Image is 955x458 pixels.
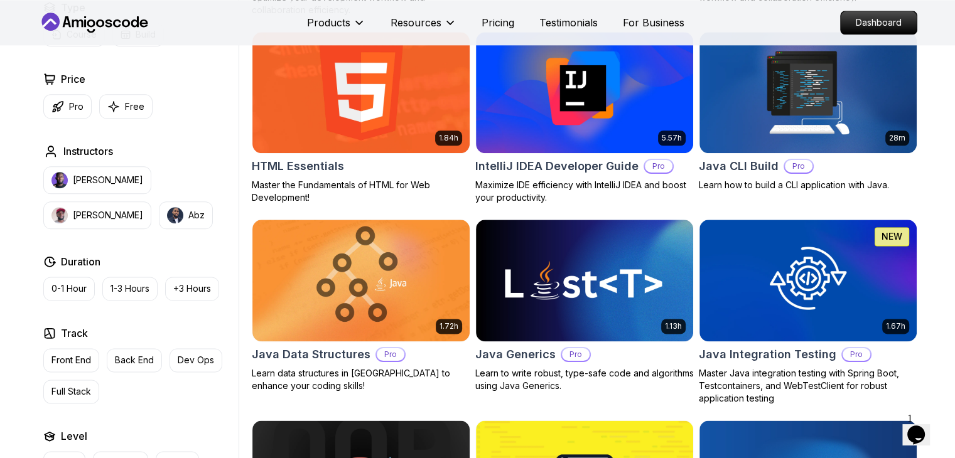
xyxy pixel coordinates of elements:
img: IntelliJ IDEA Developer Guide card [476,32,693,154]
button: Back End [107,348,162,372]
p: 1.67h [886,321,905,331]
a: Pricing [482,15,514,30]
p: Products [307,15,350,30]
img: Java CLI Build card [699,32,917,154]
button: Pro [43,94,92,119]
p: Dashboard [841,11,917,34]
p: 1.84h [439,133,458,143]
button: instructor imgAbz [159,201,213,229]
h2: Track [61,326,88,341]
button: Free [99,94,153,119]
h2: Java CLI Build [699,157,779,175]
h2: HTML Essentials [252,157,344,175]
p: [PERSON_NAME] [73,209,143,221]
p: Pro [645,160,672,173]
img: Java Generics card [476,220,693,341]
p: 28m [889,133,905,143]
img: instructor img [167,207,183,223]
button: 0-1 Hour [43,277,95,301]
p: [PERSON_NAME] [73,174,143,186]
img: HTML Essentials card [252,32,470,154]
p: Pro [785,160,812,173]
p: 5.57h [662,133,682,143]
h2: Java Data Structures [252,346,370,363]
p: Pro [843,348,870,361]
p: Maximize IDE efficiency with IntelliJ IDEA and boost your productivity. [475,179,694,204]
a: Dashboard [840,11,917,35]
button: +3 Hours [165,277,219,301]
h2: IntelliJ IDEA Developer Guide [475,157,639,175]
a: For Business [623,15,684,30]
p: Dev Ops [178,354,214,366]
p: Learn to write robust, type-safe code and algorithms using Java Generics. [475,367,694,392]
p: 0-1 Hour [51,282,87,295]
a: HTML Essentials card1.84hHTML EssentialsMaster the Fundamentals of HTML for Web Development! [252,31,470,205]
p: Master the Fundamentals of HTML for Web Development! [252,179,470,204]
p: Free [125,100,144,113]
button: instructor img[PERSON_NAME] [43,166,151,194]
a: Java Generics card1.13hJava GenericsProLearn to write robust, type-safe code and algorithms using... [475,219,694,392]
h2: Duration [61,254,100,269]
button: Resources [391,15,456,40]
p: Pro [562,348,590,361]
img: Java Data Structures card [252,220,470,341]
a: Testimonials [539,15,598,30]
iframe: chat widget [902,408,942,445]
p: Front End [51,354,91,366]
a: Java Data Structures card1.72hJava Data StructuresProLearn data structures in [GEOGRAPHIC_DATA] t... [252,219,470,392]
h2: Java Generics [475,346,556,363]
p: Abz [188,209,205,221]
p: 1-3 Hours [111,282,149,295]
img: Java Integration Testing card [699,220,917,341]
button: 1-3 Hours [102,277,158,301]
p: NEW [882,230,902,243]
a: Java CLI Build card28mJava CLI BuildProLearn how to build a CLI application with Java. [699,31,917,192]
h2: Java Integration Testing [699,346,836,363]
p: 1.72h [440,321,458,331]
p: Master Java integration testing with Spring Boot, Testcontainers, and WebTestClient for robust ap... [699,367,917,405]
img: instructor img [51,207,68,223]
p: +3 Hours [173,282,211,295]
button: Front End [43,348,99,372]
h2: Level [61,429,87,444]
img: instructor img [51,172,68,188]
p: Pro [377,348,404,361]
h2: Price [61,72,85,87]
h2: Instructors [63,144,113,159]
p: Pro [69,100,84,113]
button: Dev Ops [170,348,222,372]
p: Full Stack [51,385,91,398]
p: Back End [115,354,154,366]
a: Java Integration Testing card1.67hNEWJava Integration TestingProMaster Java integration testing w... [699,219,917,405]
button: Full Stack [43,380,99,403]
p: Learn how to build a CLI application with Java. [699,179,917,191]
p: Learn data structures in [GEOGRAPHIC_DATA] to enhance your coding skills! [252,367,470,392]
p: Resources [391,15,441,30]
a: IntelliJ IDEA Developer Guide card5.57hIntelliJ IDEA Developer GuideProMaximize IDE efficiency wi... [475,31,694,205]
button: instructor img[PERSON_NAME] [43,201,151,229]
button: Products [307,15,365,40]
p: 1.13h [665,321,682,331]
